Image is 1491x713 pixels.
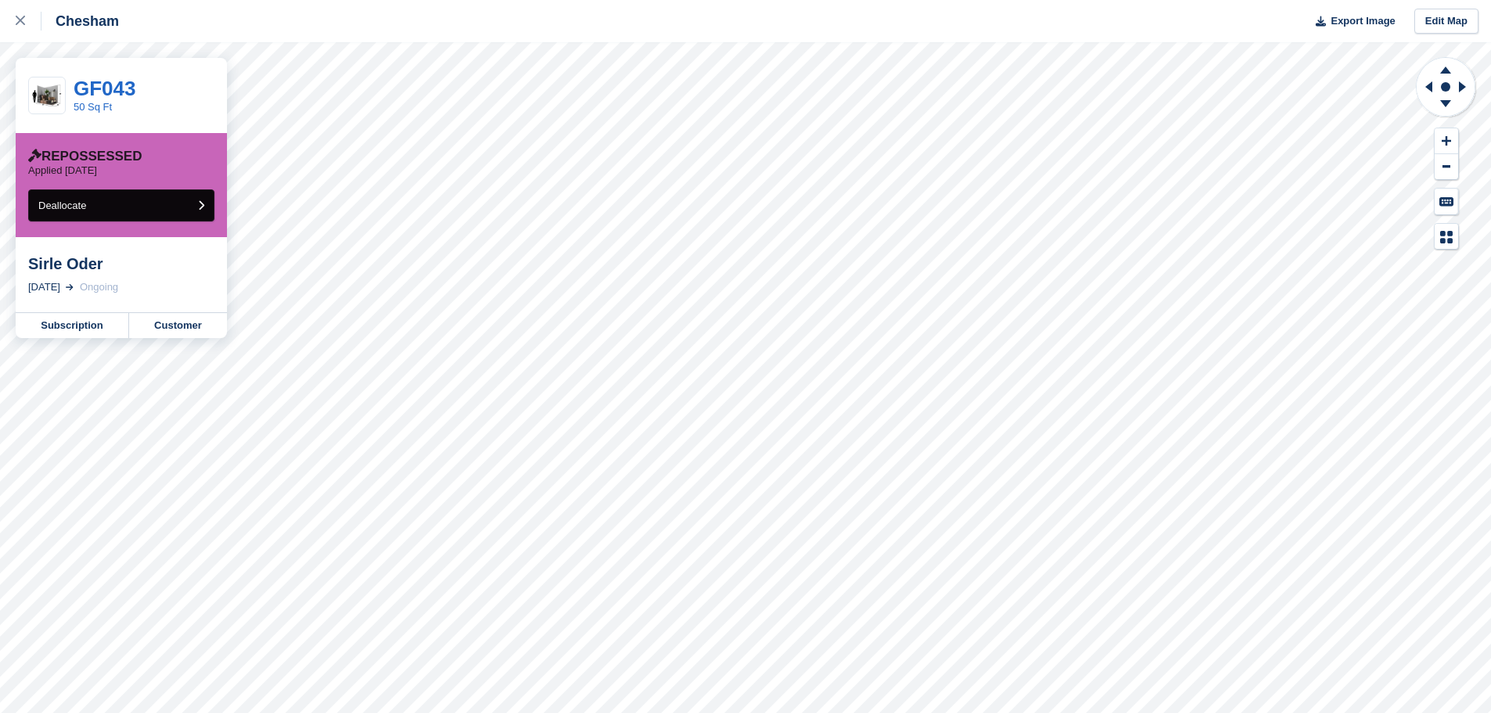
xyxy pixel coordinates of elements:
[41,12,119,31] div: Chesham
[1435,224,1458,250] button: Map Legend
[28,279,60,295] div: [DATE]
[1306,9,1396,34] button: Export Image
[129,313,227,338] a: Customer
[28,149,142,164] div: Repossessed
[1331,13,1395,29] span: Export Image
[74,101,112,113] a: 50 Sq Ft
[66,284,74,290] img: arrow-right-light-icn-cde0832a797a2874e46488d9cf13f60e5c3a73dbe684e267c42b8395dfbc2abf.svg
[28,189,214,221] button: Deallocate
[1435,128,1458,154] button: Zoom In
[28,164,97,177] p: Applied [DATE]
[16,313,129,338] a: Subscription
[1435,154,1458,180] button: Zoom Out
[74,77,136,100] a: GF043
[1435,189,1458,214] button: Keyboard Shortcuts
[38,200,86,211] span: Deallocate
[29,82,65,110] img: 40-sqft-unit.jpg
[28,254,214,273] div: Sirle Oder
[1414,9,1478,34] a: Edit Map
[80,279,118,295] div: Ongoing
